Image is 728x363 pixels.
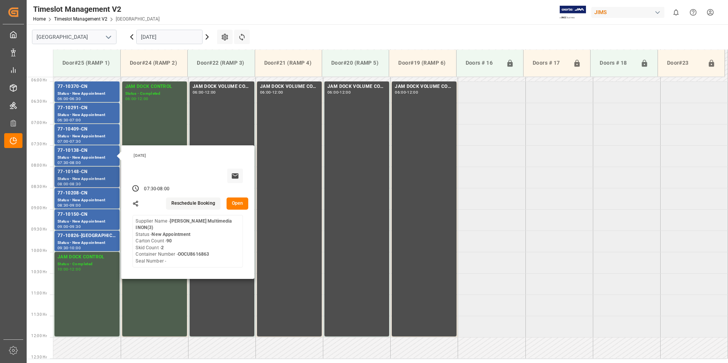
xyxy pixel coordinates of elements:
div: JAM DOCK VOLUME CONTROL [395,83,453,91]
div: JIMS [591,7,664,18]
span: 09:00 Hr [31,206,47,210]
div: 06:30 [57,118,69,122]
input: DD.MM.YYYY [136,30,203,44]
div: - [69,118,70,122]
div: 09:30 [57,246,69,250]
div: Door#19 (RAMP 6) [395,56,450,70]
div: 06:00 [260,91,271,94]
div: 06:00 [57,97,69,100]
div: Status - New Appointment [57,112,117,118]
div: 77-10409-CN [57,126,117,133]
div: JAM DOCK VOLUME CONTROL [327,83,386,91]
div: - [338,91,340,94]
div: - [69,225,70,228]
div: 09:00 [70,204,81,207]
span: 10:00 Hr [31,248,47,253]
div: 08:30 [70,182,81,186]
div: Status - New Appointment [57,154,117,161]
span: 12:00 Hr [31,334,47,338]
div: 09:00 [57,225,69,228]
div: 08:00 [70,161,81,164]
div: 08:30 [57,204,69,207]
div: - [136,97,137,100]
button: Reschedule Booking [166,197,220,210]
button: show 0 new notifications [667,4,685,21]
span: 06:00 Hr [31,78,47,82]
div: Timeslot Management V2 [33,3,160,15]
div: Supplier Name - Status - Carton Count - Skid Count - Container Number - Seal Number - [136,218,240,265]
div: Doors # 17 [530,56,570,70]
div: Status - New Appointment [57,197,117,204]
span: 08:30 Hr [31,185,47,189]
div: Status - New Appointment [57,218,117,225]
a: Timeslot Management V2 [54,16,107,22]
div: Status - Completed [57,261,117,267]
div: - [271,91,272,94]
div: 07:00 [70,118,81,122]
div: 06:00 [193,91,204,94]
div: Status - New Appointment [57,240,117,246]
b: 90 [166,238,172,244]
div: - [69,267,70,271]
div: 10:00 [57,267,69,271]
b: New Appointment [152,232,190,237]
button: Open [227,197,249,210]
a: Home [33,16,46,22]
span: 09:30 Hr [31,227,47,231]
div: 06:00 [125,97,136,100]
div: 10:00 [70,246,81,250]
button: Help Center [685,4,702,21]
div: JAM DOCK VOLUME CONTROL [193,83,251,91]
div: 77-10826-[GEOGRAPHIC_DATA] [57,232,117,240]
span: 08:00 Hr [31,163,47,167]
div: - [69,97,70,100]
span: 11:00 Hr [31,291,47,295]
div: JAM DOCK VOLUME CONTROL [260,83,319,91]
div: JAM DOCK CONTROL [57,253,117,261]
div: - [69,140,70,143]
span: 12:30 Hr [31,355,47,359]
div: 06:30 [70,97,81,100]
div: - [156,186,157,193]
div: Door#24 (RAMP 2) [127,56,181,70]
span: 06:30 Hr [31,99,47,103]
span: 11:30 Hr [31,312,47,317]
div: 06:00 [327,91,338,94]
div: 07:30 [70,140,81,143]
div: Status - Completed [125,91,184,97]
div: 77-10150-CN [57,211,117,218]
div: 77-10370-CN [57,83,117,91]
div: Door#23 [664,56,704,70]
div: Status - New Appointment [57,133,117,140]
div: Status - New Appointment [57,91,117,97]
div: - [204,91,205,94]
button: open menu [102,31,114,43]
div: Doors # 18 [597,56,637,70]
div: Door#20 (RAMP 5) [328,56,383,70]
div: 12:00 [70,267,81,271]
div: - [69,182,70,186]
div: JAM DOCK CONTROL [125,83,184,91]
div: 12:00 [407,91,418,94]
b: OOCU8616863 [178,252,209,257]
div: 07:00 [57,140,69,143]
span: 07:30 Hr [31,142,47,146]
img: Exertis%20JAM%20-%20Email%20Logo.jpg_1722504956.jpg [560,6,586,19]
button: JIMS [591,5,667,19]
input: Type to search/select [32,30,117,44]
div: 12:00 [137,97,148,100]
div: 08:00 [157,186,169,193]
span: 10:30 Hr [31,270,47,274]
div: 77-10291-CN [57,104,117,112]
div: 77-10138-CN [57,147,117,154]
div: - [406,91,407,94]
div: 08:00 [57,182,69,186]
div: - [69,204,70,207]
div: 12:00 [272,91,283,94]
div: 12:00 [340,91,351,94]
b: [PERSON_NAME] Multimedia INON(3) [136,218,232,231]
div: 07:30 [57,161,69,164]
div: - [69,246,70,250]
div: 77-10208-CN [57,189,117,197]
div: 12:00 [205,91,216,94]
